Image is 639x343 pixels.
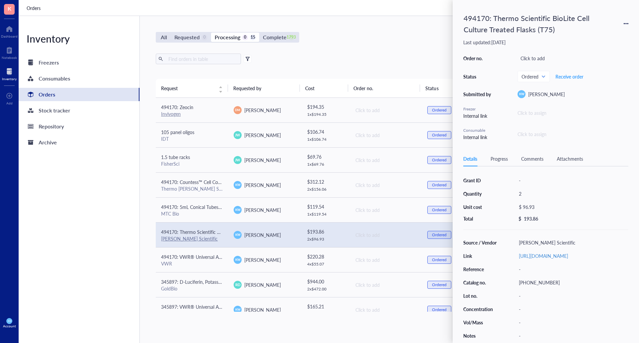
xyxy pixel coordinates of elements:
div: Click to add [355,231,417,239]
td: Click to add [349,297,422,322]
div: 193.86 [524,216,538,222]
div: Consumables [39,74,70,83]
div: $ 220.28 [307,253,344,260]
div: Grant ID [463,177,497,183]
div: $ 119.54 [307,203,344,210]
div: Consumable [463,127,493,133]
span: [PERSON_NAME] [244,157,281,163]
div: Click to add [355,181,417,189]
span: JW [235,132,240,138]
div: Ordered [432,257,447,262]
span: RD [235,282,240,287]
input: Find orders in table [166,54,238,64]
span: 494170: VWR® Universal Aerosol Filter Pipet Tips, Racked, Sterile, 100 - 1000 µl [161,254,327,260]
div: Ordered [432,157,447,163]
div: [PHONE_NUMBER] [516,278,628,287]
div: Click to add [355,281,417,288]
span: 1.5 tube racks [161,154,190,160]
div: 1 x $ 106.74 [307,137,344,142]
div: Click to add [355,131,417,139]
div: Account [3,324,16,328]
a: Notebook [2,45,17,60]
div: Archive [39,138,57,147]
a: Dashboard [1,24,18,38]
div: Reference [463,266,497,272]
td: Click to add [349,247,422,272]
td: Click to add [349,98,422,123]
div: 1 x $ 194.35 [307,112,344,117]
div: All [161,33,167,42]
div: Comments [521,155,543,162]
div: Unit cost [463,204,497,210]
th: Cost [300,79,348,97]
div: Complete [263,33,286,42]
div: 4 x $ 55.07 [307,261,344,267]
div: $ 106.74 [307,128,344,135]
div: Order no. [463,55,493,61]
div: Freezer [463,106,493,112]
div: Freezers [39,58,59,67]
div: Lot no. [463,293,497,299]
a: Freezers [19,56,139,69]
td: Click to add [349,197,422,222]
div: Click to add [355,106,417,114]
div: Total [463,216,497,222]
div: 2 x $ 156.06 [307,187,344,192]
a: Stock tracker [19,104,139,117]
a: Repository [19,120,139,133]
div: - [516,331,628,340]
span: K [8,4,11,13]
div: 0 [242,35,248,40]
div: $ 96.93 [516,202,626,212]
div: 2 x $ 472.00 [307,286,344,292]
span: 345897: VWR® Universal Aerosol Filter Pipet Tips, Racked, Sterile, 100 - 1000 µl [161,303,327,310]
div: $ 69.76 [307,153,344,160]
div: Click to assign [518,109,628,116]
a: Inventory [2,66,17,81]
div: Click to add [355,306,417,313]
div: Ordered [432,182,447,188]
td: Click to add [349,122,422,147]
div: $ [519,216,521,222]
span: [PERSON_NAME] [244,107,281,113]
span: Receive order [555,74,583,79]
div: Vol/Mass [463,319,497,325]
div: Status [463,74,493,80]
div: Quantity [463,191,497,197]
div: $ 165.21 [307,303,344,310]
span: [PERSON_NAME] [244,182,281,188]
div: Inventory [2,77,17,81]
a: Archive [19,136,139,149]
div: Click to add [355,256,417,263]
a: [PERSON_NAME] Scientific [161,235,218,242]
a: Orders [19,88,139,101]
span: [PERSON_NAME] [244,257,281,263]
div: Click to add [518,54,628,63]
span: Ordered [522,74,544,80]
span: KW [235,307,240,312]
div: 3 x $ 55.07 [307,311,344,317]
div: 1 x $ 69.76 [307,162,344,167]
div: Ordered [432,132,447,138]
div: Notebook [2,56,17,60]
div: Details [463,155,477,162]
a: Invivogen [161,110,181,117]
div: - [516,318,628,327]
div: FisherSci [161,161,223,167]
span: KW [235,257,240,262]
td: Click to add [349,172,422,197]
span: KW [235,208,240,212]
span: 105 panel oligos [161,129,194,135]
span: 494170: Zeocin [161,104,193,110]
div: - [516,304,628,314]
span: [PERSON_NAME] [244,232,281,238]
div: Source / Vendor [463,240,497,246]
div: Click to assign [518,130,546,138]
div: Concentration [463,306,497,312]
div: 0 [202,35,207,40]
td: Click to add [349,222,422,247]
span: [PERSON_NAME] [244,281,281,288]
span: 345897: D-Luciferin, Potassium Salt [161,278,235,285]
a: Consumables [19,72,139,85]
div: Progress [491,155,508,162]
